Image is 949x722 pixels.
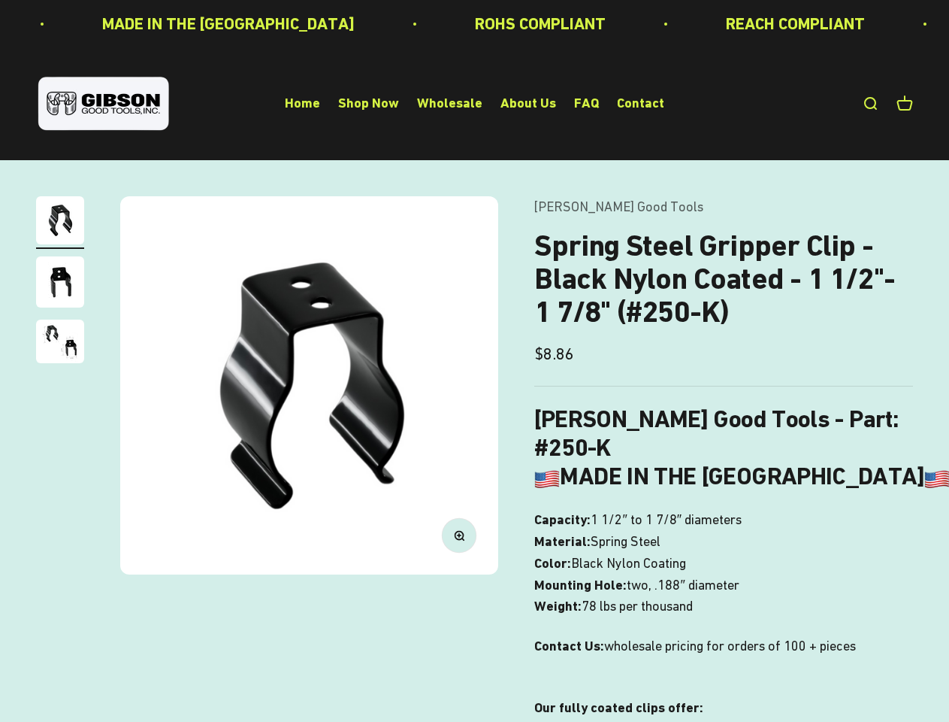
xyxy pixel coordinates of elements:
p: ROHS COMPLIANT [473,11,603,37]
sale-price: $8.86 [534,341,574,367]
span: two, .188″ diameter [627,575,739,596]
b: Capacity: [534,511,591,527]
a: Home [285,96,320,111]
b: Mounting Hole: [534,577,627,593]
a: Shop Now [338,96,399,111]
img: close up of a spring steel gripper clip, tool clip, durable, secure holding, Excellent corrosion ... [36,256,84,308]
b: Color: [534,555,571,571]
a: About Us [500,96,556,111]
a: Contact [617,96,664,111]
b: MADE IN THE [GEOGRAPHIC_DATA] [534,462,949,490]
span: Black Nylon Coating [571,553,686,575]
h1: Spring Steel Gripper Clip - Black Nylon Coated - 1 1/2"- 1 7/8" (#250-K) [534,229,913,329]
button: Go to item 1 [36,196,84,249]
img: Gripper clip, made & shipped from the USA! [120,196,498,575]
span: 1 1/2″ to 1 7/8″ diameters [591,509,742,531]
p: wholesale pricing for orders of 100 + pieces [534,636,913,679]
span: 78 lbs per thousand [582,596,693,617]
p: REACH COMPLIANT [724,11,863,37]
button: Go to item 2 [36,256,84,312]
b: [PERSON_NAME] Good Tools - Part: #250-K [534,405,899,462]
a: [PERSON_NAME] Good Tools [534,199,703,214]
a: Wholesale [417,96,482,111]
strong: Our fully coated clips offer: [534,699,703,715]
b: Material: [534,533,591,549]
p: MADE IN THE [GEOGRAPHIC_DATA] [100,11,352,37]
img: close up of a spring steel gripper clip, tool clip, durable, secure holding, Excellent corrosion ... [36,320,84,363]
img: Gripper clip, made & shipped from the USA! [36,196,84,244]
button: Go to item 3 [36,320,84,368]
strong: Contact Us: [534,638,604,654]
span: Spring Steel [591,531,660,553]
a: FAQ [574,96,599,111]
b: Weight: [534,598,582,614]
